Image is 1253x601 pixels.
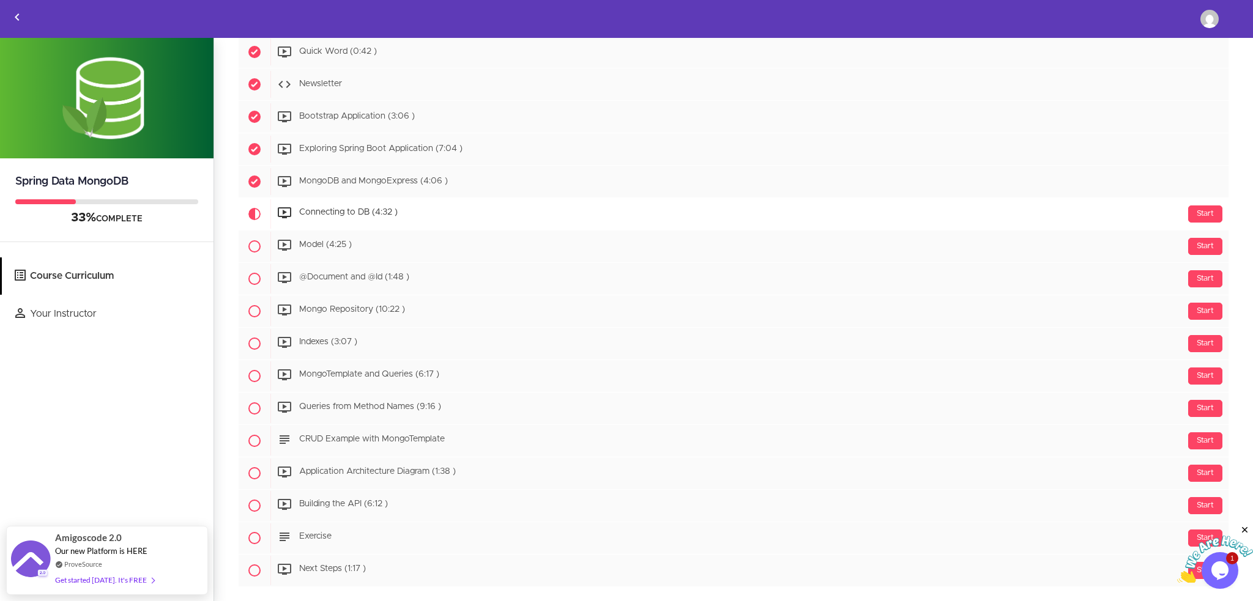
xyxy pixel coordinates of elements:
div: Start [1188,367,1222,385]
span: Exploring Spring Boot Application (7:04 ) [299,145,463,153]
span: Queries from Method Names (9:16 ) [299,403,441,411]
div: Start [1188,465,1222,482]
img: provesource social proof notification image [11,540,51,580]
a: Start Application Architecture Diagram (1:38 ) [239,457,1229,489]
span: Indexes (3:07 ) [299,338,357,347]
a: Start MongoTemplate and Queries (6:17 ) [239,360,1229,392]
a: Start Indexes (3:07 ) [239,328,1229,359]
a: Completed item Newsletter [239,68,1229,100]
span: Completed item [239,133,270,165]
a: Completed item Bootstrap Application (3:06 ) [239,101,1229,133]
span: Amigoscode 2.0 [55,531,122,545]
span: Completed item [239,36,270,68]
iframe: chat widget [1177,525,1253,583]
a: Start Next Steps (1:17 ) [239,555,1229,586]
span: MongoDB and MongoExpress (4:06 ) [299,177,448,186]
span: Connecting to DB (4:32 ) [299,208,398,217]
span: Completed item [239,166,270,197]
a: Start Model (4:25 ) [239,230,1229,262]
a: Completed item MongoDB and MongoExpress (4:06 ) [239,166,1229,197]
a: Completed item Quick Word (0:42 ) [239,36,1229,68]
a: Current item Start Connecting to DB (4:32 ) [239,198,1229,230]
div: Start [1188,205,1222,223]
a: Back to courses [1,1,34,37]
a: Start @Document and @Id (1:48 ) [239,263,1229,295]
img: fabriceboris@yahoo.fr [1200,10,1219,28]
a: Start Exercise [239,522,1229,554]
span: Exercise [299,533,332,541]
a: Your Instructor [2,295,214,333]
span: Bootstrap Application (3:06 ) [299,112,415,121]
svg: Back to courses [10,10,24,24]
span: Newsletter [299,80,342,89]
span: Completed item [239,101,270,133]
span: Application Architecture Diagram (1:38 ) [299,468,456,476]
a: Course Curriculum [2,257,214,295]
div: Start [1188,270,1222,287]
div: Start [1188,335,1222,352]
span: Current item [239,198,270,230]
a: Completed item Exploring Spring Boot Application (7:04 ) [239,133,1229,165]
span: Our new Platform is HERE [55,546,147,556]
div: COMPLETE [15,210,198,226]
span: Mongo Repository (10:22 ) [299,306,405,314]
span: Building the API (6:12 ) [299,500,388,509]
div: Start [1188,238,1222,255]
div: Start [1188,432,1222,449]
a: Start Queries from Method Names (9:16 ) [239,393,1229,424]
span: Completed item [239,68,270,100]
a: Start Building the API (6:12 ) [239,490,1229,522]
div: Get started [DATE]. It's FREE [55,573,154,587]
span: @Document and @Id (1:48 ) [299,273,409,282]
div: Start [1188,497,1222,514]
a: Start CRUD Example with MongoTemplate [239,425,1229,457]
a: Start Mongo Repository (10:22 ) [239,295,1229,327]
span: MongoTemplate and Queries (6:17 ) [299,371,439,379]
span: Next Steps (1:17 ) [299,565,366,573]
div: Start [1188,303,1222,320]
a: ProveSource [64,559,102,569]
div: Start [1188,400,1222,417]
span: Model (4:25 ) [299,241,352,249]
span: CRUD Example with MongoTemplate [299,435,445,444]
span: Quick Word (0:42 ) [299,48,377,56]
span: 33% [71,212,96,224]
